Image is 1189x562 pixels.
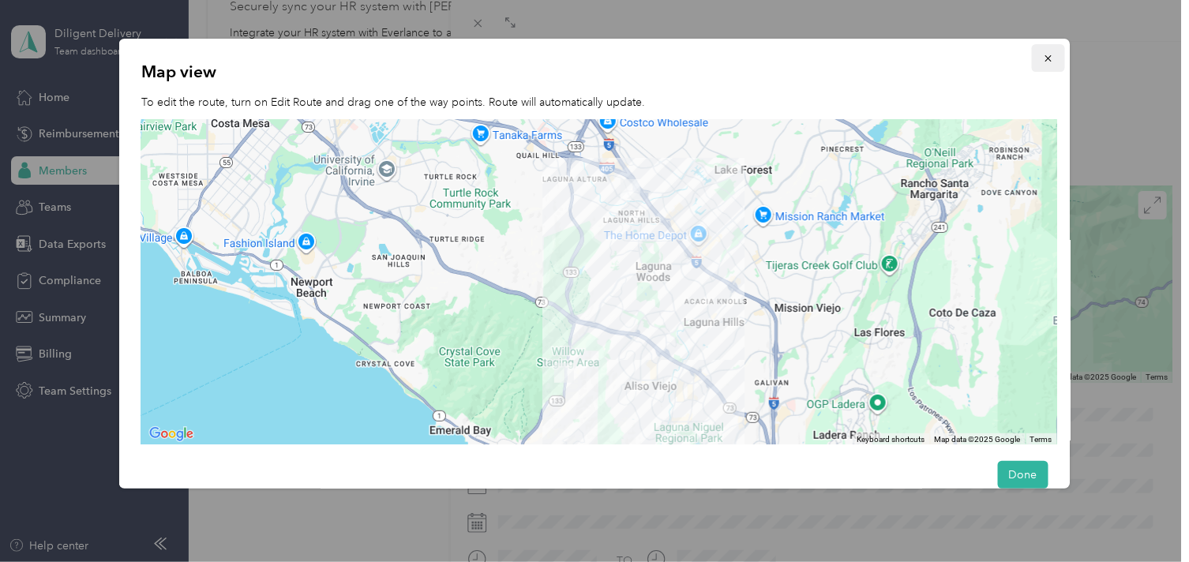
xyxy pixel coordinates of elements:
[141,61,1048,83] p: Map view
[1101,474,1189,562] iframe: Everlance-gr Chat Button Frame
[145,424,197,444] img: Google
[1030,435,1052,444] a: Terms (opens in new tab)
[934,435,1020,444] span: Map data ©2025 Google
[857,434,925,445] button: Keyboard shortcuts
[145,424,197,444] a: Open this area in Google Maps (opens a new window)
[997,461,1048,489] button: Done
[141,94,1048,111] p: To edit the route, turn on Edit Route and drag one of the way points. Route will automatically up...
